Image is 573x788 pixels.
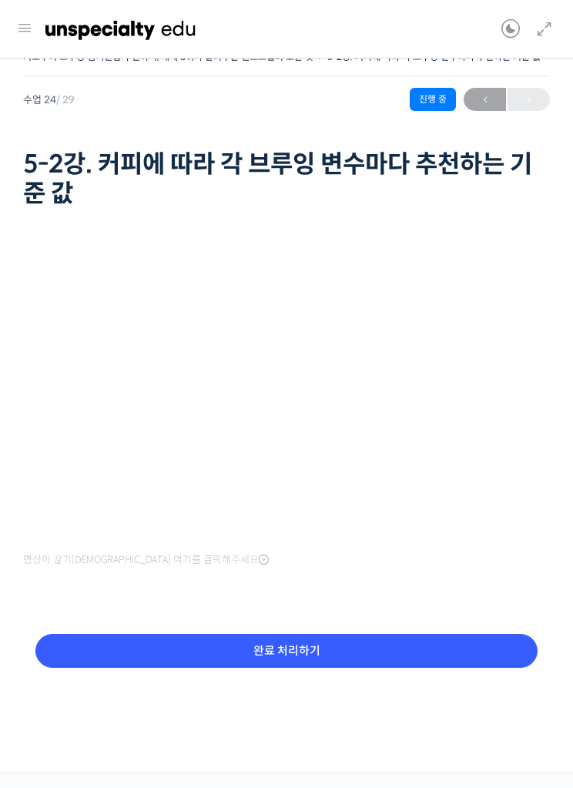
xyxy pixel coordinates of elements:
span: / 29 [56,93,75,106]
div: 진행 중 [410,88,456,111]
input: 완료 처리하기 [35,634,538,669]
span: 수업 24 [23,95,75,105]
span: 영상이 끊기[DEMOGRAPHIC_DATA] 여기를 클릭해주세요 [23,554,269,566]
h1: 5-2강. 커피에 따라 각 브루잉 변수마다 추천하는 기준 값 [23,149,550,209]
a: ←이전 [464,88,506,111]
span: ← [464,89,506,110]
